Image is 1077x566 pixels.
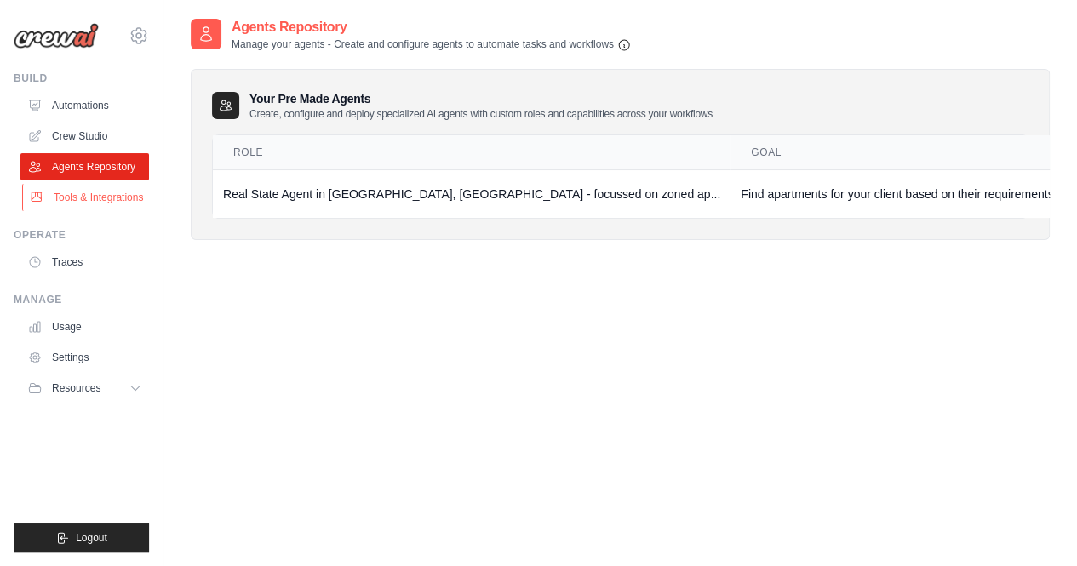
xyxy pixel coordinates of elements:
[730,135,1063,170] th: Goal
[22,184,151,211] a: Tools & Integrations
[730,169,1063,218] td: Find apartments for your client based on their requirements
[20,249,149,276] a: Traces
[20,374,149,402] button: Resources
[20,313,149,340] a: Usage
[249,107,713,121] p: Create, configure and deploy specialized AI agents with custom roles and capabilities across your...
[14,228,149,242] div: Operate
[20,344,149,371] a: Settings
[14,71,149,85] div: Build
[213,169,730,218] td: Real State Agent in [GEOGRAPHIC_DATA], [GEOGRAPHIC_DATA] - focussed on zoned ap...
[14,23,99,49] img: Logo
[213,135,730,170] th: Role
[14,293,149,306] div: Manage
[20,92,149,119] a: Automations
[52,381,100,395] span: Resources
[249,90,713,121] h3: Your Pre Made Agents
[232,17,631,37] h2: Agents Repository
[20,153,149,180] a: Agents Repository
[14,523,149,552] button: Logout
[76,531,107,545] span: Logout
[20,123,149,150] a: Crew Studio
[232,37,631,52] p: Manage your agents - Create and configure agents to automate tasks and workflows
